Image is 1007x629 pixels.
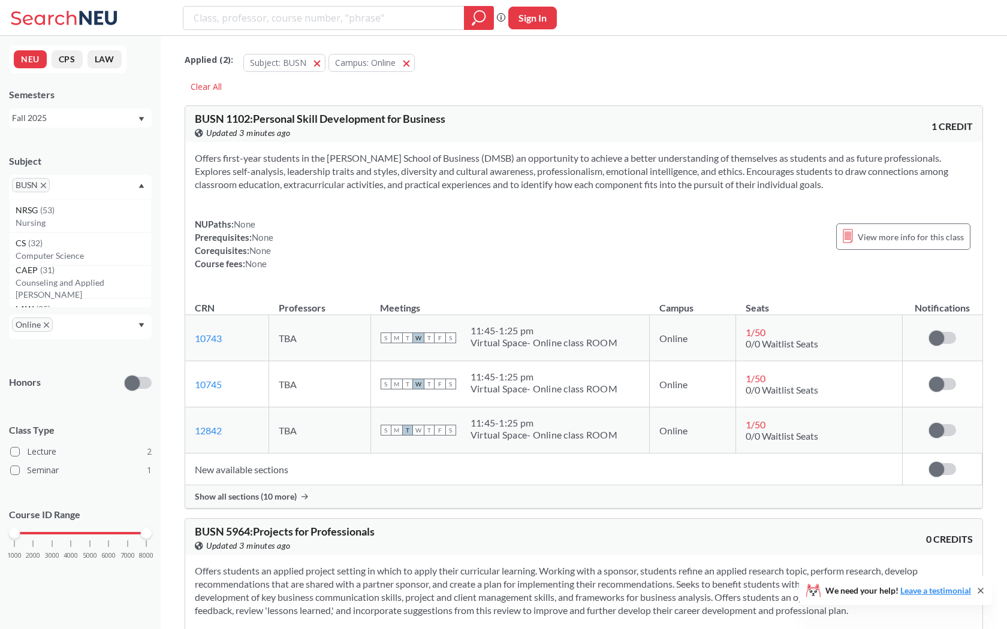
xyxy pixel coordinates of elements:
span: Subject: BUSN [250,57,306,68]
span: 2000 [26,552,40,559]
div: Clear All [185,78,228,96]
span: None [249,245,271,256]
td: TBA [269,361,371,407]
svg: Dropdown arrow [138,183,144,188]
span: Applied ( 2 ): [185,53,233,66]
span: 0/0 Waitlist Seats [746,430,818,441]
button: NEU [14,50,47,68]
span: BUSN 1102 : Personal Skill Development for Business [195,112,445,125]
a: 10745 [195,379,222,390]
th: Notifications [903,289,982,315]
a: Leave a testimonial [900,585,971,595]
p: Course ID Range [9,508,152,522]
span: 6000 [101,552,116,559]
div: magnifying glass [464,6,494,30]
div: Virtual Space- Online class ROOM [471,383,617,395]
td: TBA [269,407,371,453]
p: Honors [9,376,41,389]
span: F [435,332,445,343]
span: Updated 3 minutes ago [206,126,291,140]
span: We need your help! [825,586,971,595]
span: W [413,425,424,436]
span: S [381,379,391,389]
span: M [391,332,402,343]
svg: Dropdown arrow [138,323,144,328]
span: LAW [16,303,36,316]
div: BUSNX to remove pillDropdown arrowNRSG(53)NursingCS(32)Computer ScienceCAEP(31)Counseling and App... [9,175,152,199]
td: Online [650,361,736,407]
span: T [424,379,435,389]
div: Show all sections (10 more) [185,485,982,508]
span: 5000 [83,552,97,559]
span: 1000 [7,552,22,559]
div: Virtual Space- Online class ROOM [471,337,617,349]
button: LAW [88,50,122,68]
span: M [391,425,402,436]
span: ( 32 ) [28,238,43,248]
span: W [413,379,424,389]
input: Class, professor, course number, "phrase" [192,8,456,28]
span: CAEP [16,264,40,277]
span: M [391,379,402,389]
section: Offers first-year students in the [PERSON_NAME] School of Business (DMSB) an opportunity to achie... [195,152,973,191]
section: Offers students an applied project setting in which to apply their curricular learning. Working w... [195,564,973,617]
th: Professors [269,289,371,315]
span: 1 CREDIT [931,120,973,133]
span: BUSNX to remove pill [12,178,50,192]
div: CRN [195,301,215,314]
span: 2 [147,445,152,458]
span: Show all sections (10 more) [195,491,297,502]
p: Computer Science [16,250,151,262]
span: Campus: Online [335,57,396,68]
td: New available sections [185,453,903,485]
span: S [445,332,456,343]
span: 1 / 50 [746,419,765,430]
span: 0 CREDITS [926,533,973,546]
span: CS [16,237,28,250]
button: Sign In [508,7,557,29]
span: 8000 [139,552,153,559]
div: Fall 2025Dropdown arrow [9,108,152,128]
div: Fall 2025 [12,111,137,125]
label: Seminar [10,462,152,478]
span: S [381,425,391,436]
span: T [402,425,413,436]
div: Semesters [9,88,152,101]
div: Virtual Space- Online class ROOM [471,429,617,441]
div: 11:45 - 1:25 pm [471,325,617,337]
span: T [402,332,413,343]
span: S [445,425,456,436]
span: 4000 [64,552,78,559]
button: Subject: BUSN [243,54,325,72]
span: 0/0 Waitlist Seats [746,384,818,395]
div: 11:45 - 1:25 pm [471,417,617,429]
span: ( 31 ) [40,265,55,275]
div: 11:45 - 1:25 pm [471,371,617,383]
svg: magnifying glass [472,10,486,26]
button: Campus: Online [328,54,415,72]
span: S [381,332,391,343]
span: 0/0 Waitlist Seats [746,338,818,349]
span: ( 53 ) [40,205,55,215]
span: Updated 3 minutes ago [206,539,291,552]
th: Meetings [370,289,649,315]
span: None [234,219,255,229]
span: BUSN 5964 : Projects for Professionals [195,525,375,538]
svg: X to remove pill [41,183,46,188]
a: 10743 [195,332,222,344]
p: Counseling and Applied [PERSON_NAME] [16,277,151,301]
span: T [402,379,413,389]
span: ( 25 ) [36,304,50,314]
span: T [424,425,435,436]
span: Class Type [9,424,152,437]
span: F [435,379,445,389]
span: 3000 [45,552,59,559]
th: Campus [650,289,736,315]
span: 1 / 50 [746,326,765,338]
span: None [245,258,267,269]
span: 7000 [120,552,135,559]
th: Seats [736,289,903,315]
span: F [435,425,445,436]
svg: Dropdown arrow [138,117,144,122]
button: CPS [52,50,83,68]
